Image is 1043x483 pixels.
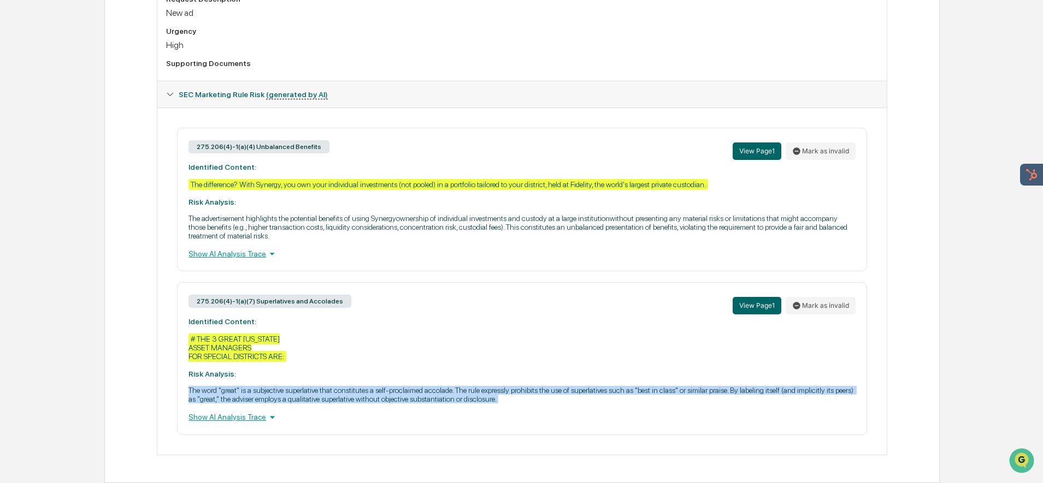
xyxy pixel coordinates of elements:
[188,317,256,326] strong: Identified Content:
[733,142,781,160] button: View Page1
[37,84,179,94] div: Start new chat
[786,142,856,160] button: Mark as invalid
[22,138,70,148] span: Preclearance
[166,59,877,68] div: Supporting Documents
[188,140,329,153] div: 275.206(4)-1(a)(4) Unbalanced Benefits
[188,163,256,171] strong: Identified Content:
[166,40,877,50] div: High
[166,8,877,18] div: New ad
[77,184,132,193] a: Powered byPylon
[75,133,140,153] a: 🗄️Attestations
[28,50,180,61] input: Clear
[186,87,199,100] button: Start new chat
[11,84,31,103] img: 1746055101610-c473b297-6a78-478c-a979-82029cc54cd1
[7,154,73,174] a: 🔎Data Lookup
[733,297,781,314] button: View Page1
[11,23,199,40] p: How can we help?
[188,198,236,206] strong: Risk Analysis:
[109,185,132,193] span: Pylon
[188,295,351,308] div: 275.206(4)-1(a)(7) Superlatives and Accolades
[166,27,877,35] div: Urgency
[79,139,88,147] div: 🗄️
[157,81,886,108] div: SEC Marketing Rule Risk (generated by AI)
[90,138,135,148] span: Attestations
[188,179,708,190] div: The difference? With Synergy, you own your individual investments (not pooled) in a portfolio tai...
[188,333,286,362] div: # THE 3 GREAT [US_STATE] ASSET MANAGERS FOR SPECIAL DISTRICTS ARE:
[188,248,855,260] div: Show AI Analysis Trace
[11,159,20,168] div: 🔎
[37,94,138,103] div: We're available if you need us!
[266,90,328,99] u: (generated by AI)
[188,214,855,240] p: The advertisement highlights the potential benefits of using Synergyownership of individual inves...
[7,133,75,153] a: 🖐️Preclearance
[22,158,69,169] span: Data Lookup
[188,411,855,423] div: Show AI Analysis Trace
[1008,447,1038,476] iframe: Open customer support
[188,386,855,403] p: The word "great" is a subjective superlative that constitutes a self-proclaimed accolade. The rul...
[188,369,236,378] strong: Risk Analysis:
[11,139,20,147] div: 🖐️
[157,108,886,455] div: SEC Marketing Rule Risk (generated by AI)
[786,297,856,314] button: Mark as invalid
[179,90,328,99] span: SEC Marketing Rule Risk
